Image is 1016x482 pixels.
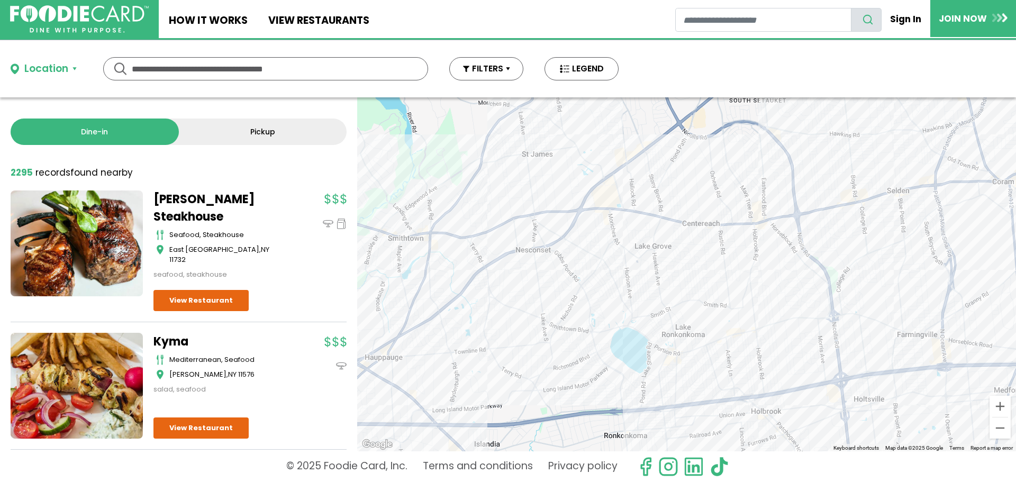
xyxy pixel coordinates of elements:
[833,444,879,452] button: Keyboard shortcuts
[169,230,286,240] div: seafood, steakhouse
[156,354,164,365] img: cutlery_icon.svg
[11,119,179,145] a: Dine-in
[336,219,347,229] img: pickup_icon.svg
[153,269,286,280] div: seafood, steakhouse
[169,354,286,365] div: mediterranean, seafood
[228,369,237,379] span: NY
[24,61,68,77] div: Location
[11,166,133,180] div: found nearby
[153,190,286,225] a: [PERSON_NAME] Steakhouse
[548,457,618,477] a: Privacy policy
[156,369,164,380] img: map_icon.svg
[238,369,255,379] span: 11576
[885,445,943,451] span: Map data ©2025 Google
[449,57,523,80] button: FILTERS
[11,61,77,77] button: Location
[851,8,882,32] button: search
[169,244,286,265] div: ,
[675,8,851,32] input: restaurant search
[360,438,395,451] img: Google
[286,457,407,477] p: © 2025 Foodie Card, Inc.
[11,166,33,179] strong: 2295
[990,396,1011,417] button: Zoom in
[169,244,259,254] span: East [GEOGRAPHIC_DATA]
[169,254,186,265] span: 11732
[423,457,533,477] a: Terms and conditions
[35,166,70,179] span: records
[709,457,729,477] img: tiktok.svg
[153,417,249,439] a: View Restaurant
[179,119,347,145] a: Pickup
[10,5,149,33] img: FoodieCard; Eat, Drink, Save, Donate
[636,457,656,477] svg: check us out on facebook
[323,219,333,229] img: dinein_icon.svg
[169,369,286,380] div: ,
[970,445,1013,451] a: Report a map error
[153,333,286,350] a: Kyma
[882,7,930,31] a: Sign In
[169,369,226,379] span: [PERSON_NAME]
[153,384,286,395] div: salad, seafood
[949,445,964,451] a: Terms
[360,438,395,451] a: Open this area in Google Maps (opens a new window)
[153,290,249,311] a: View Restaurant
[156,230,164,240] img: cutlery_icon.svg
[990,417,1011,439] button: Zoom out
[545,57,619,80] button: LEGEND
[156,244,164,255] img: map_icon.svg
[336,361,347,371] img: dinein_icon.svg
[261,244,269,254] span: NY
[684,457,704,477] img: linkedin.svg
